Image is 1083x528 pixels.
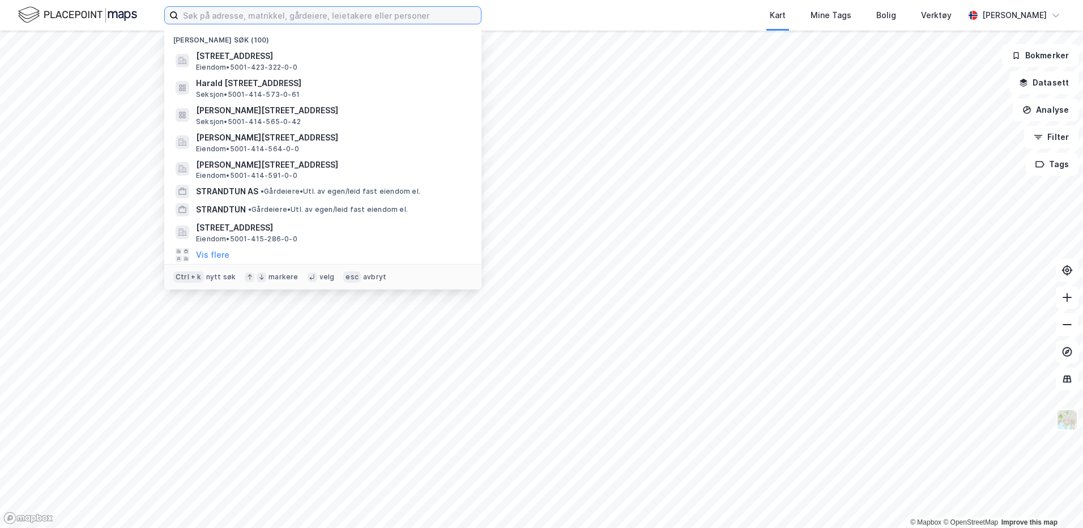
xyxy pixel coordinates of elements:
span: Harald [STREET_ADDRESS] [196,76,468,90]
span: Eiendom • 5001-423-322-0-0 [196,63,297,72]
span: • [261,187,264,195]
span: Gårdeiere • Utl. av egen/leid fast eiendom el. [248,205,408,214]
div: Verktøy [921,8,952,22]
button: Vis flere [196,248,229,262]
span: STRANDTUN AS [196,185,258,198]
div: Bolig [876,8,896,22]
button: Analyse [1013,99,1078,121]
span: [STREET_ADDRESS] [196,221,468,235]
button: Tags [1026,153,1078,176]
a: Mapbox homepage [3,512,53,525]
div: Kontrollprogram for chat [1026,474,1083,528]
div: velg [319,272,335,282]
input: Søk på adresse, matrikkel, gårdeiere, leietakere eller personer [178,7,481,24]
span: • [248,205,251,214]
img: logo.f888ab2527a4732fd821a326f86c7f29.svg [18,5,137,25]
span: Seksjon • 5001-414-565-0-42 [196,117,301,126]
span: [PERSON_NAME][STREET_ADDRESS] [196,104,468,117]
span: Seksjon • 5001-414-573-0-61 [196,90,300,99]
div: nytt søk [206,272,236,282]
a: Mapbox [910,518,941,526]
iframe: Chat Widget [1026,474,1083,528]
div: markere [268,272,298,282]
a: OpenStreetMap [943,518,998,526]
button: Datasett [1009,71,1078,94]
div: [PERSON_NAME] søk (100) [164,27,481,47]
span: [PERSON_NAME][STREET_ADDRESS] [196,131,468,144]
button: Filter [1024,126,1078,148]
span: STRANDTUN [196,203,246,216]
div: avbryt [363,272,386,282]
div: Ctrl + k [173,271,204,283]
span: [PERSON_NAME][STREET_ADDRESS] [196,158,468,172]
span: [STREET_ADDRESS] [196,49,468,63]
span: Eiendom • 5001-414-591-0-0 [196,171,297,180]
a: Improve this map [1001,518,1058,526]
span: Eiendom • 5001-415-286-0-0 [196,235,297,244]
button: Bokmerker [1002,44,1078,67]
div: Kart [770,8,786,22]
div: esc [343,271,361,283]
span: Eiendom • 5001-414-564-0-0 [196,144,299,154]
div: [PERSON_NAME] [982,8,1047,22]
img: Z [1056,409,1078,431]
div: Mine Tags [811,8,851,22]
span: Gårdeiere • Utl. av egen/leid fast eiendom el. [261,187,420,196]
